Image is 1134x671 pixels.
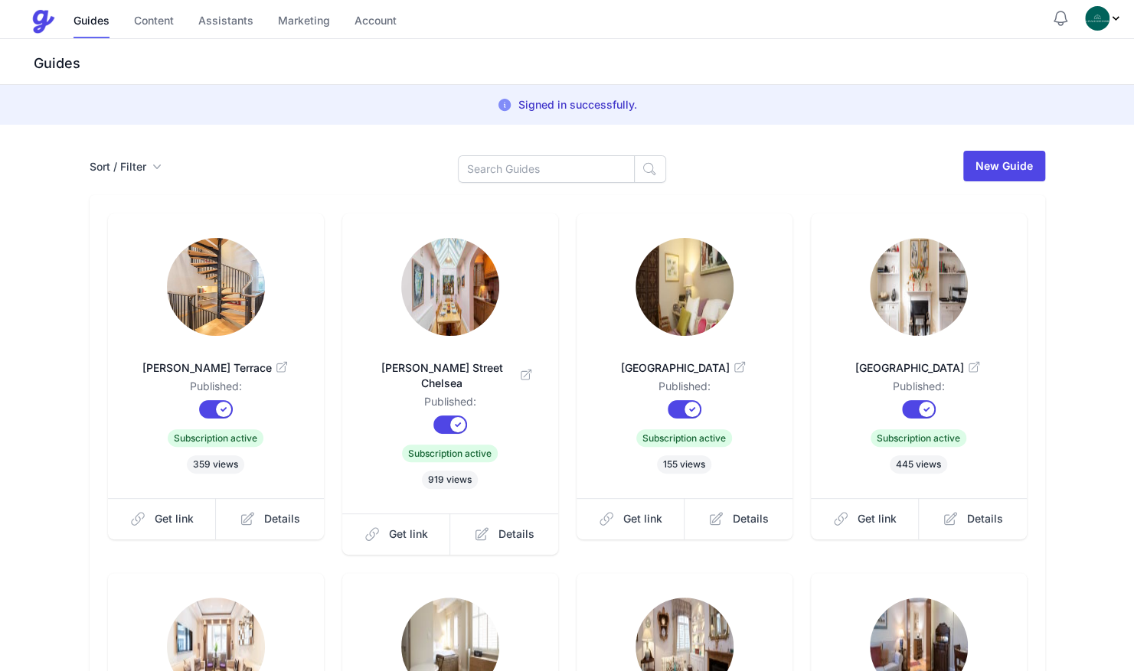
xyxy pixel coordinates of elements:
span: [PERSON_NAME] Terrace [132,360,299,376]
span: 919 views [422,471,478,489]
span: Get link [155,511,194,526]
span: Get link [389,526,428,542]
img: 9b5v0ir1hdq8hllsqeesm40py5rd [636,238,734,336]
span: 155 views [657,455,711,474]
span: [PERSON_NAME] Street Chelsea [367,360,534,391]
a: Get link [342,513,451,555]
h3: Guides [31,54,1134,73]
img: oovs19i4we9w73xo0bfpgswpi0cd [1085,6,1109,31]
button: Sort / Filter [90,159,162,174]
img: Guestive Guides [31,9,55,34]
a: Get link [577,498,685,539]
img: mtasz01fldrr9v8cnif9arsj44ov [167,238,265,336]
span: Get link [623,511,662,526]
a: Details [450,513,558,555]
a: Content [134,5,174,38]
span: Details [498,526,534,542]
dd: Published: [601,379,768,400]
span: Details [967,511,1003,526]
a: Marketing [278,5,330,38]
a: [GEOGRAPHIC_DATA] [835,342,1002,379]
a: [GEOGRAPHIC_DATA] [601,342,768,379]
a: Details [919,498,1027,539]
dd: Published: [835,379,1002,400]
a: New Guide [963,151,1045,181]
span: Subscription active [168,429,263,447]
span: 359 views [187,455,244,474]
p: Signed in successfully. [518,97,637,112]
a: Assistants [198,5,253,38]
img: wq8sw0j47qm6nw759ko380ndfzun [401,238,499,336]
a: Details [685,498,792,539]
div: Profile Menu [1085,6,1122,31]
a: Get link [811,498,920,539]
a: Account [355,5,397,38]
dd: Published: [367,394,534,415]
button: Notifications [1051,9,1070,28]
span: [GEOGRAPHIC_DATA] [601,360,768,376]
span: Get link [858,511,897,526]
dd: Published: [132,379,299,400]
a: [PERSON_NAME] Terrace [132,342,299,379]
span: Subscription active [871,429,966,447]
span: Subscription active [636,429,732,447]
span: Subscription active [402,445,498,462]
span: Details [264,511,300,526]
a: Get link [108,498,217,539]
a: Guides [74,5,109,38]
span: [GEOGRAPHIC_DATA] [835,360,1002,376]
span: Details [733,511,769,526]
a: [PERSON_NAME] Street Chelsea [367,342,534,394]
input: Search Guides [458,155,635,183]
a: Details [216,498,324,539]
img: hdmgvwaq8kfuacaafu0ghkkjd0oq [870,238,968,336]
span: 445 views [890,455,947,474]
